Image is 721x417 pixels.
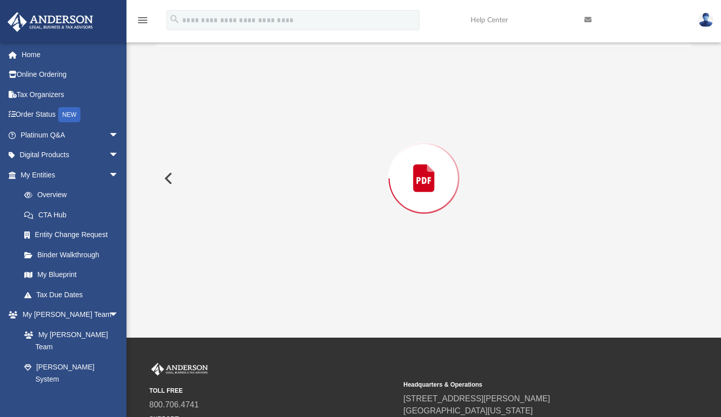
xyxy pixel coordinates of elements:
[14,205,134,225] a: CTA Hub
[109,165,129,186] span: arrow_drop_down
[7,65,134,85] a: Online Ordering
[7,165,134,185] a: My Entitiesarrow_drop_down
[109,305,129,326] span: arrow_drop_down
[7,305,129,325] a: My [PERSON_NAME] Teamarrow_drop_down
[109,145,129,166] span: arrow_drop_down
[7,84,134,105] a: Tax Organizers
[14,185,134,205] a: Overview
[149,363,210,376] img: Anderson Advisors Platinum Portal
[169,14,180,25] i: search
[14,285,134,305] a: Tax Due Dates
[14,325,124,357] a: My [PERSON_NAME] Team
[5,12,96,32] img: Anderson Advisors Platinum Portal
[14,357,129,389] a: [PERSON_NAME] System
[156,164,179,193] button: Previous File
[403,380,650,389] small: Headquarters & Operations
[149,400,199,409] a: 800.706.4741
[403,394,550,403] a: [STREET_ADDRESS][PERSON_NAME]
[14,265,129,285] a: My Blueprint
[58,107,80,122] div: NEW
[137,14,149,26] i: menu
[156,21,692,309] div: Preview
[7,105,134,125] a: Order StatusNEW
[14,225,134,245] a: Entity Change Request
[7,125,134,145] a: Platinum Q&Aarrow_drop_down
[7,145,134,165] a: Digital Productsarrow_drop_down
[14,245,134,265] a: Binder Walkthrough
[149,386,396,395] small: TOLL FREE
[403,406,533,415] a: [GEOGRAPHIC_DATA][US_STATE]
[109,125,129,146] span: arrow_drop_down
[698,13,713,27] img: User Pic
[137,19,149,26] a: menu
[7,44,134,65] a: Home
